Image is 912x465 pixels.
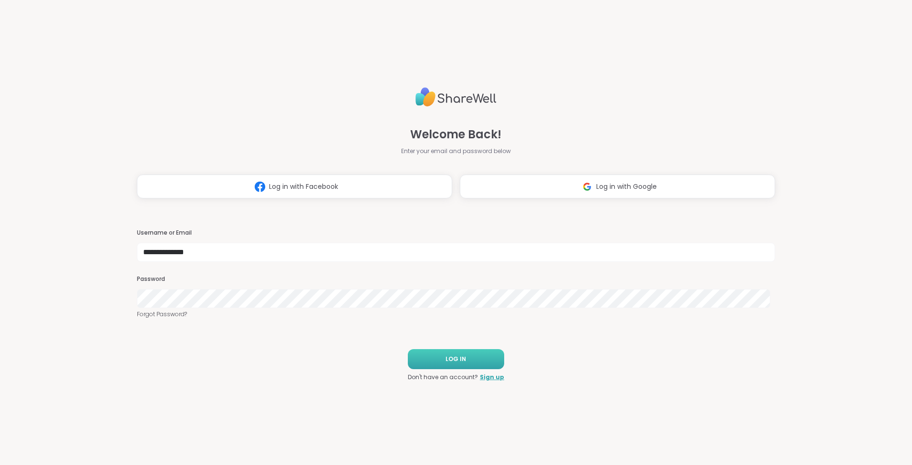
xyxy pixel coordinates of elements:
[269,182,338,192] span: Log in with Facebook
[408,373,478,382] span: Don't have an account?
[137,229,775,237] h3: Username or Email
[137,175,452,198] button: Log in with Facebook
[408,349,504,369] button: LOG IN
[578,178,596,196] img: ShareWell Logomark
[401,147,511,155] span: Enter your email and password below
[415,83,497,111] img: ShareWell Logo
[410,126,501,143] span: Welcome Back!
[137,310,775,319] a: Forgot Password?
[596,182,657,192] span: Log in with Google
[460,175,775,198] button: Log in with Google
[480,373,504,382] a: Sign up
[251,178,269,196] img: ShareWell Logomark
[137,275,775,283] h3: Password
[446,355,466,363] span: LOG IN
